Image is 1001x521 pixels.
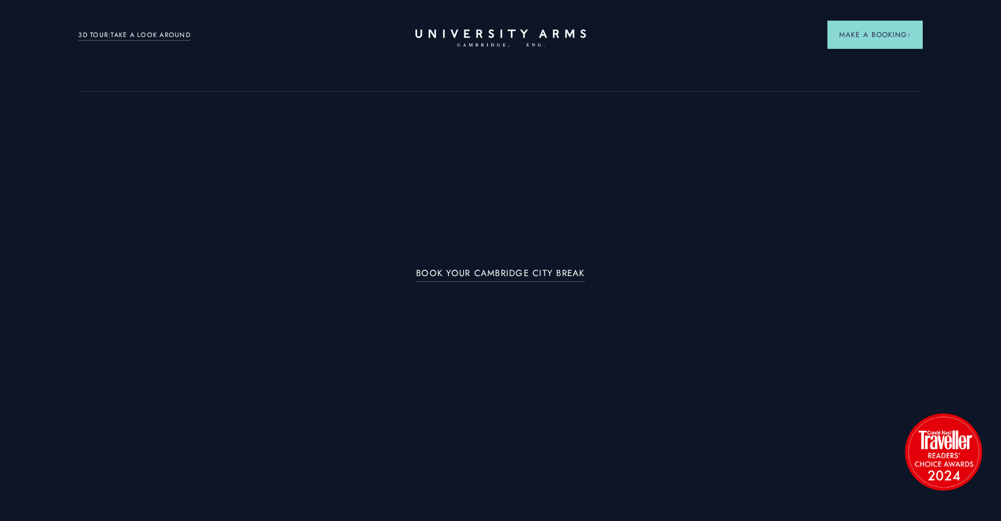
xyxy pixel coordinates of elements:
span: Make a Booking [839,29,911,40]
img: image-2524eff8f0c5d55edbf694693304c4387916dea5-1501x1501-png [899,407,987,496]
a: 3D TOUR:TAKE A LOOK AROUND [78,30,191,41]
img: Arrow icon [907,33,911,37]
button: Make a BookingArrow icon [827,21,923,49]
a: BOOK YOUR CAMBRIDGE CITY BREAK [416,268,585,282]
a: Home [415,29,586,48]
